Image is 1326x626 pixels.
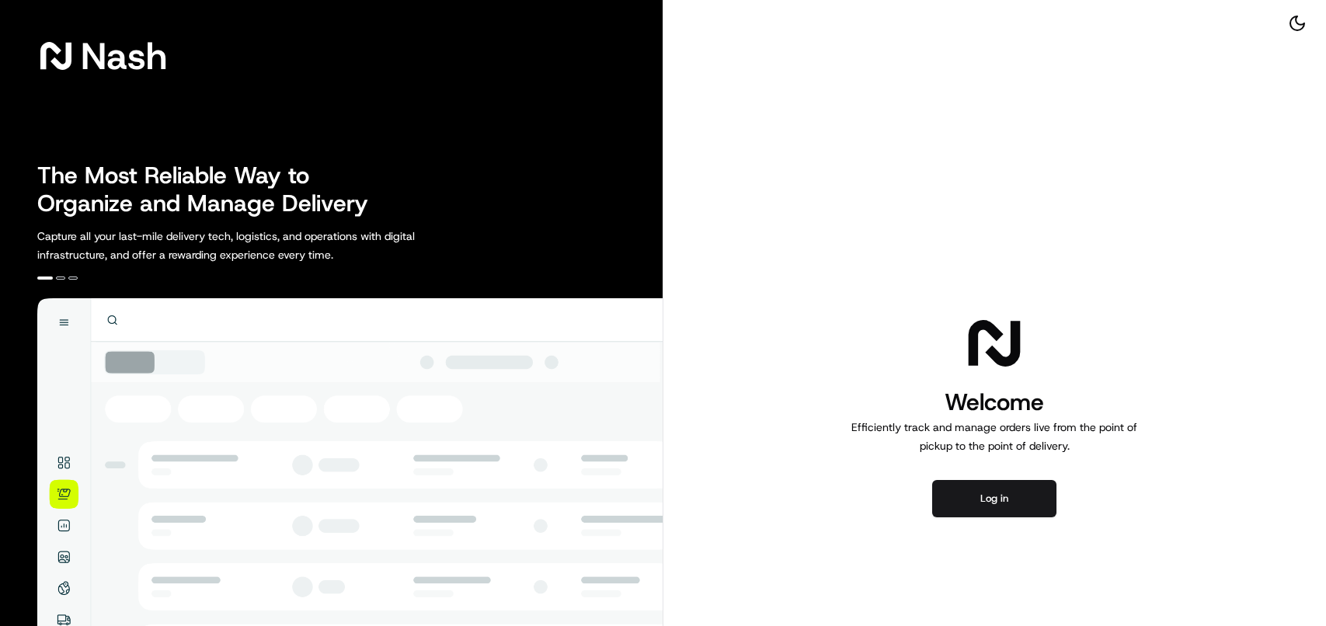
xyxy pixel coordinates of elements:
p: Capture all your last-mile delivery tech, logistics, and operations with digital infrastructure, ... [37,227,485,264]
button: Log in [932,480,1056,517]
span: Nash [81,40,167,71]
h2: The Most Reliable Way to Organize and Manage Delivery [37,162,385,217]
p: Efficiently track and manage orders live from the point of pickup to the point of delivery. [845,418,1143,455]
h1: Welcome [845,387,1143,418]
